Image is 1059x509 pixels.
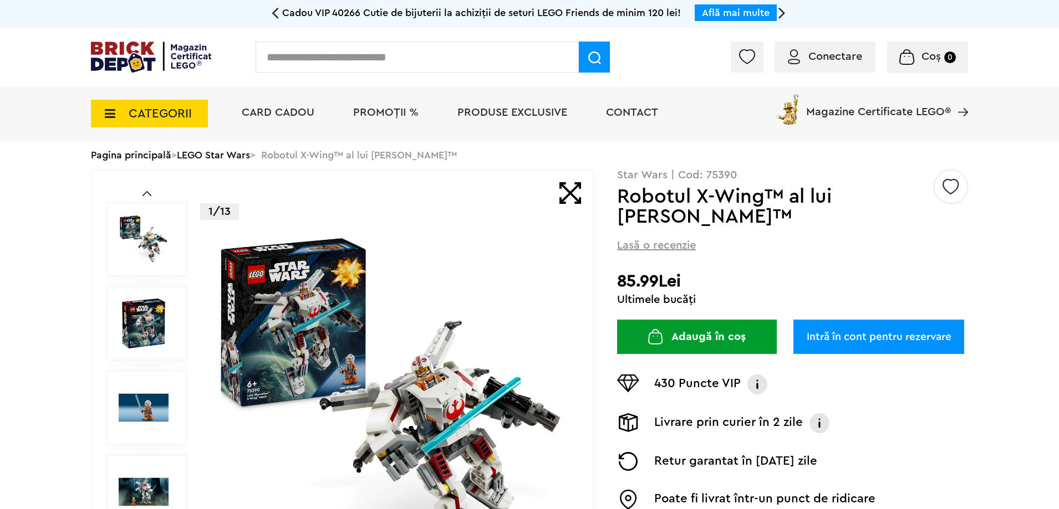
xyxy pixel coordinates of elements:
span: Conectare [808,51,862,62]
h2: 85.99Lei [617,271,968,291]
a: Produse exclusive [457,107,567,118]
a: Contact [606,107,658,118]
img: Returnare [617,452,639,471]
p: Star Wars | Cod: 75390 [617,169,968,181]
a: LEGO Star Wars [177,150,250,160]
img: Info VIP [746,374,768,394]
a: Intră în cont pentru rezervare [793,320,964,354]
img: Robotul X-Wing™ al lui Luke Skywalker™ [119,214,169,264]
p: 430 Puncte VIP [654,374,741,394]
div: Ultimele bucăți [617,294,968,305]
p: Livrare prin curier în 2 zile [654,413,803,433]
span: Coș [921,51,941,62]
a: Card Cadou [242,107,314,118]
h1: Robotul X-Wing™ al lui [PERSON_NAME]™ [617,187,932,227]
a: PROMOȚII % [353,107,419,118]
p: Retur garantat în [DATE] zile [654,452,817,471]
button: Adaugă în coș [617,320,777,354]
a: Magazine Certificate LEGO® [951,92,968,103]
img: Info livrare prin curier [808,413,831,433]
img: Robotul X-Wing™ al lui Luke Skywalker™ LEGO 75390 [119,383,169,433]
small: 0 [944,52,956,63]
a: Conectare [788,51,862,62]
a: Pagina principală [91,150,171,160]
span: Cadou VIP 40266 Cutie de bijuterii la achiziții de seturi LEGO Friends de minim 120 lei! [282,8,681,18]
a: Prev [142,191,151,196]
div: > > Robotul X-Wing™ al lui [PERSON_NAME]™ [91,141,968,169]
span: Magazine Certificate LEGO® [806,92,951,117]
img: Livrare [617,413,639,432]
p: 1/13 [200,203,239,220]
span: Lasă o recenzie [617,238,696,253]
span: CATEGORII [129,107,192,120]
img: Puncte VIP [617,374,639,392]
img: Robotul X-Wing™ al lui Luke Skywalker™ [119,299,169,348]
a: Află mai multe [702,8,770,18]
